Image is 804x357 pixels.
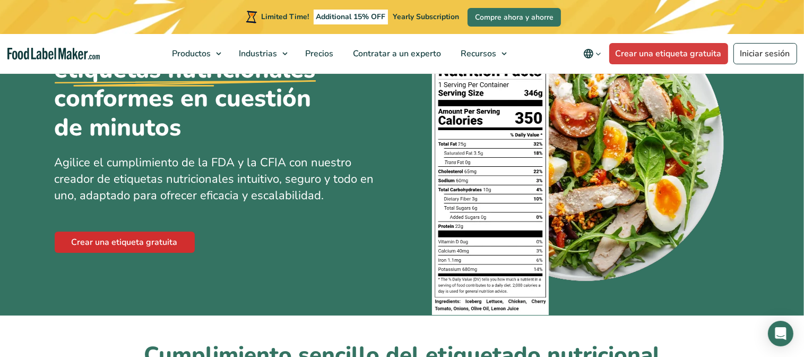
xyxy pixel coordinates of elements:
a: Crear una etiqueta gratuita [609,43,728,64]
span: Additional 15% OFF [314,10,388,24]
a: Productos [163,34,227,73]
span: Precios [302,48,335,59]
span: Productos [169,48,212,59]
span: Yearly Subscription [393,12,459,22]
a: Compre ahora y ahorre [468,8,561,27]
span: Industrias [236,48,279,59]
a: Food Label Maker homepage [7,48,100,60]
span: Agilice el cumplimiento de la FDA y la CFIA con nuestro creador de etiquetas nutricionales intuit... [55,155,374,203]
a: Crear una etiqueta gratuita [55,232,195,253]
span: Contratar a un experto [350,48,443,59]
button: Change language [576,43,609,64]
div: Open Intercom Messenger [768,321,793,346]
a: Iniciar sesión [733,43,797,64]
a: Contratar a un experto [344,34,449,73]
a: Recursos [452,34,513,73]
u: etiquetas nutricionales [55,55,316,84]
span: Limited Time! [261,12,309,22]
span: Recursos [458,48,498,59]
a: Industrias [230,34,293,73]
a: Precios [296,34,341,73]
h1: Cree conformes en cuestión de minutos [55,26,341,142]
